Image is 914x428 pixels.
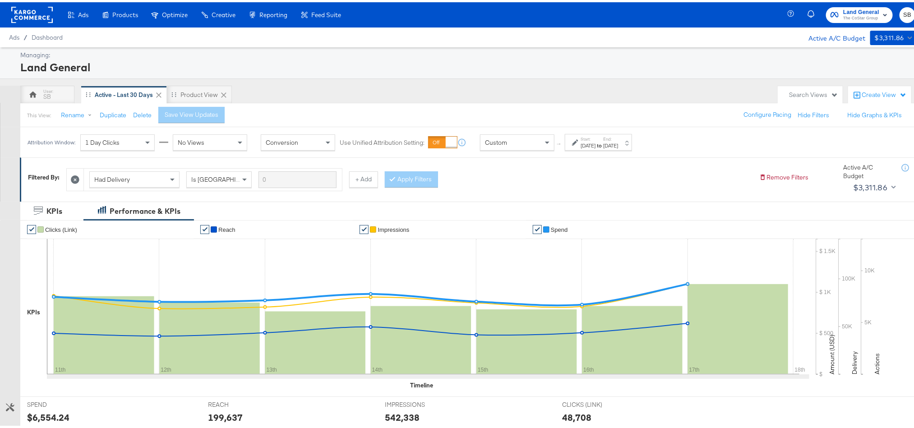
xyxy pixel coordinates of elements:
button: Hide Filters [798,109,829,117]
label: Use Unified Attribution Setting: [340,136,425,145]
span: The CoStar Group [843,13,879,20]
div: Create View [862,88,907,97]
button: Configure Pacing [737,105,798,121]
a: ✔ [360,223,369,232]
div: $3,311.86 [875,30,905,41]
span: Optimize [162,9,188,16]
span: SB [903,8,912,18]
span: Creative [212,9,235,16]
div: This View: [27,110,51,117]
span: No Views [178,136,204,144]
span: Reporting [259,9,287,16]
span: Is [GEOGRAPHIC_DATA] [191,173,260,181]
span: 1 Day Clicks [85,136,120,144]
label: Start: [581,134,595,140]
div: KPIs [46,204,62,214]
div: $3,311.86 [853,179,888,192]
div: [DATE] [603,140,618,147]
button: Rename [55,105,102,121]
div: Drag to reorder tab [86,90,91,95]
a: ✔ [200,223,209,232]
div: Drag to reorder tab [171,90,176,95]
div: 199,637 [208,409,243,422]
div: [DATE] [581,140,595,147]
span: Had Delivery [94,173,130,181]
div: 542,338 [385,409,420,422]
button: Duplicate [100,109,126,117]
button: Delete [133,109,152,117]
span: Land General [843,5,879,15]
strong: to [595,140,603,147]
span: Feed Suite [311,9,341,16]
div: Active A/C Budget [799,28,866,42]
span: / [19,32,32,39]
a: ✔ [27,223,36,232]
div: Active - Last 30 Days [95,88,153,97]
button: Hide Graphs & KPIs [847,109,902,117]
div: SB [43,90,51,99]
div: KPIs [27,306,40,314]
button: + Add [349,169,378,185]
span: Reach [218,224,235,231]
text: Delivery [850,349,859,372]
span: Impressions [378,224,409,231]
span: Spend [551,224,568,231]
span: Ads [9,32,19,39]
div: Search Views [789,88,838,97]
div: Managing: [20,49,913,57]
div: Filtered By: [28,171,60,179]
a: Dashboard [32,32,63,39]
button: $3,311.86 [849,178,898,193]
div: $6,554.24 [27,409,69,422]
div: 48,708 [562,409,591,422]
text: Amount (USD) [828,332,836,372]
text: Actions [873,351,881,372]
span: Ads [78,9,88,16]
div: Active A/C Budget [843,161,893,178]
div: Performance & KPIs [110,204,180,214]
div: Attribution Window: [27,137,76,143]
span: SPEND [27,398,95,407]
span: ↑ [555,140,564,143]
div: Timeline [410,379,433,387]
span: IMPRESSIONS [385,398,452,407]
a: ✔ [533,223,542,232]
span: Conversion [266,136,298,144]
button: Land GeneralThe CoStar Group [826,5,893,21]
div: Product View [180,88,218,97]
button: Remove Filters [759,171,808,179]
span: REACH [208,398,276,407]
label: End: [603,134,618,140]
span: Custom [485,136,507,144]
span: Products [112,9,138,16]
div: Land General [20,57,913,73]
span: CLICKS (LINK) [562,398,630,407]
span: Clicks (Link) [45,224,77,231]
input: Enter a search term [259,169,337,186]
